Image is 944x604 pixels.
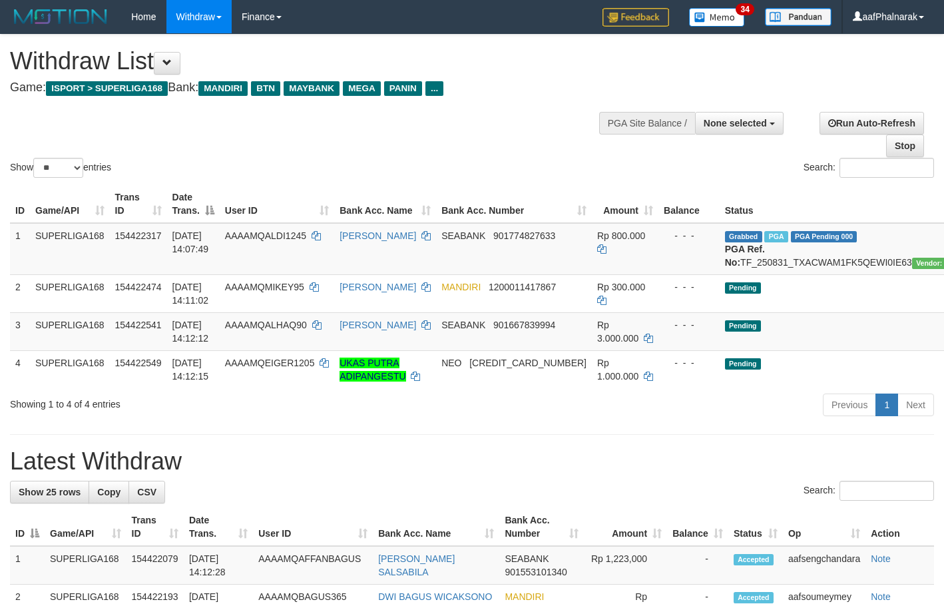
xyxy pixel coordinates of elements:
[725,282,761,294] span: Pending
[886,135,924,157] a: Stop
[89,481,129,503] a: Copy
[441,358,461,368] span: NEO
[167,185,220,223] th: Date Trans.: activate to sort column descending
[10,274,30,312] td: 2
[110,185,167,223] th: Trans ID: activate to sort column ascending
[45,546,126,585] td: SUPERLIGA168
[378,553,455,577] a: [PERSON_NAME] SALSABILA
[19,487,81,497] span: Show 25 rows
[10,7,111,27] img: MOTION_logo.png
[30,312,110,350] td: SUPERLIGA168
[10,481,89,503] a: Show 25 rows
[505,553,549,564] span: SEABANK
[30,274,110,312] td: SUPERLIGA168
[493,320,555,330] span: Copy 901667839994 to clipboard
[10,48,616,75] h1: Withdraw List
[10,546,45,585] td: 1
[489,282,556,292] span: Copy 1200011417867 to clipboard
[865,508,934,546] th: Action
[10,81,616,95] h4: Game: Bank:
[284,81,340,96] span: MAYBANK
[425,81,443,96] span: ...
[791,231,857,242] span: PGA Pending
[10,392,383,411] div: Showing 1 to 4 of 4 entries
[734,592,774,603] span: Accepted
[10,185,30,223] th: ID
[172,282,209,306] span: [DATE] 14:11:02
[725,358,761,370] span: Pending
[340,230,416,241] a: [PERSON_NAME]
[441,282,481,292] span: MANDIRI
[664,318,714,332] div: - - -
[584,508,667,546] th: Amount: activate to sort column ascending
[725,244,765,268] b: PGA Ref. No:
[734,554,774,565] span: Accepted
[764,231,788,242] span: Marked by aafsengchandara
[198,81,248,96] span: MANDIRI
[225,320,307,330] span: AAAAMQALHAQ90
[46,81,168,96] span: ISPORT > SUPERLIGA168
[441,230,485,241] span: SEABANK
[220,185,334,223] th: User ID: activate to sort column ascending
[378,591,492,602] a: DWI BAGUS WICAKSONO
[823,394,876,416] a: Previous
[10,158,111,178] label: Show entries
[667,546,728,585] td: -
[725,231,762,242] span: Grabbed
[602,8,669,27] img: Feedback.jpg
[115,282,162,292] span: 154422474
[667,508,728,546] th: Balance: activate to sort column ascending
[172,358,209,382] span: [DATE] 14:12:15
[804,481,934,501] label: Search:
[728,508,783,546] th: Status: activate to sort column ascending
[725,320,761,332] span: Pending
[584,546,667,585] td: Rp 1,223,000
[897,394,934,416] a: Next
[128,481,165,503] a: CSV
[343,81,381,96] span: MEGA
[340,358,405,382] a: UKAS PUTRA ADIPANGESTU
[126,508,184,546] th: Trans ID: activate to sort column ascending
[689,8,745,27] img: Button%20Memo.svg
[658,185,720,223] th: Balance
[597,320,638,344] span: Rp 3.000.000
[783,546,865,585] td: aafsengchandara
[664,280,714,294] div: - - -
[253,508,373,546] th: User ID: activate to sort column ascending
[505,591,544,602] span: MANDIRI
[340,282,416,292] a: [PERSON_NAME]
[384,81,422,96] span: PANIN
[505,567,567,577] span: Copy 901553101340 to clipboard
[184,546,253,585] td: [DATE] 14:12:28
[30,185,110,223] th: Game/API: activate to sort column ascending
[839,481,934,501] input: Search:
[441,320,485,330] span: SEABANK
[115,358,162,368] span: 154422549
[664,356,714,370] div: - - -
[804,158,934,178] label: Search:
[704,118,767,129] span: None selected
[10,223,30,275] td: 1
[499,508,584,546] th: Bank Acc. Number: activate to sort column ascending
[664,229,714,242] div: - - -
[597,230,645,241] span: Rp 800.000
[493,230,555,241] span: Copy 901774827633 to clipboard
[225,282,304,292] span: AAAAMQMIKEY95
[225,230,306,241] span: AAAAMQALDI1245
[334,185,436,223] th: Bank Acc. Name: activate to sort column ascending
[172,230,209,254] span: [DATE] 14:07:49
[592,185,658,223] th: Amount: activate to sort column ascending
[871,591,891,602] a: Note
[10,312,30,350] td: 3
[184,508,253,546] th: Date Trans.: activate to sort column ascending
[172,320,209,344] span: [DATE] 14:12:12
[253,546,373,585] td: AAAAMQAFFANBAGUS
[33,158,83,178] select: Showentries
[137,487,156,497] span: CSV
[10,508,45,546] th: ID: activate to sort column descending
[875,394,898,416] a: 1
[115,230,162,241] span: 154422317
[30,350,110,388] td: SUPERLIGA168
[765,8,831,26] img: panduan.png
[373,508,499,546] th: Bank Acc. Name: activate to sort column ascending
